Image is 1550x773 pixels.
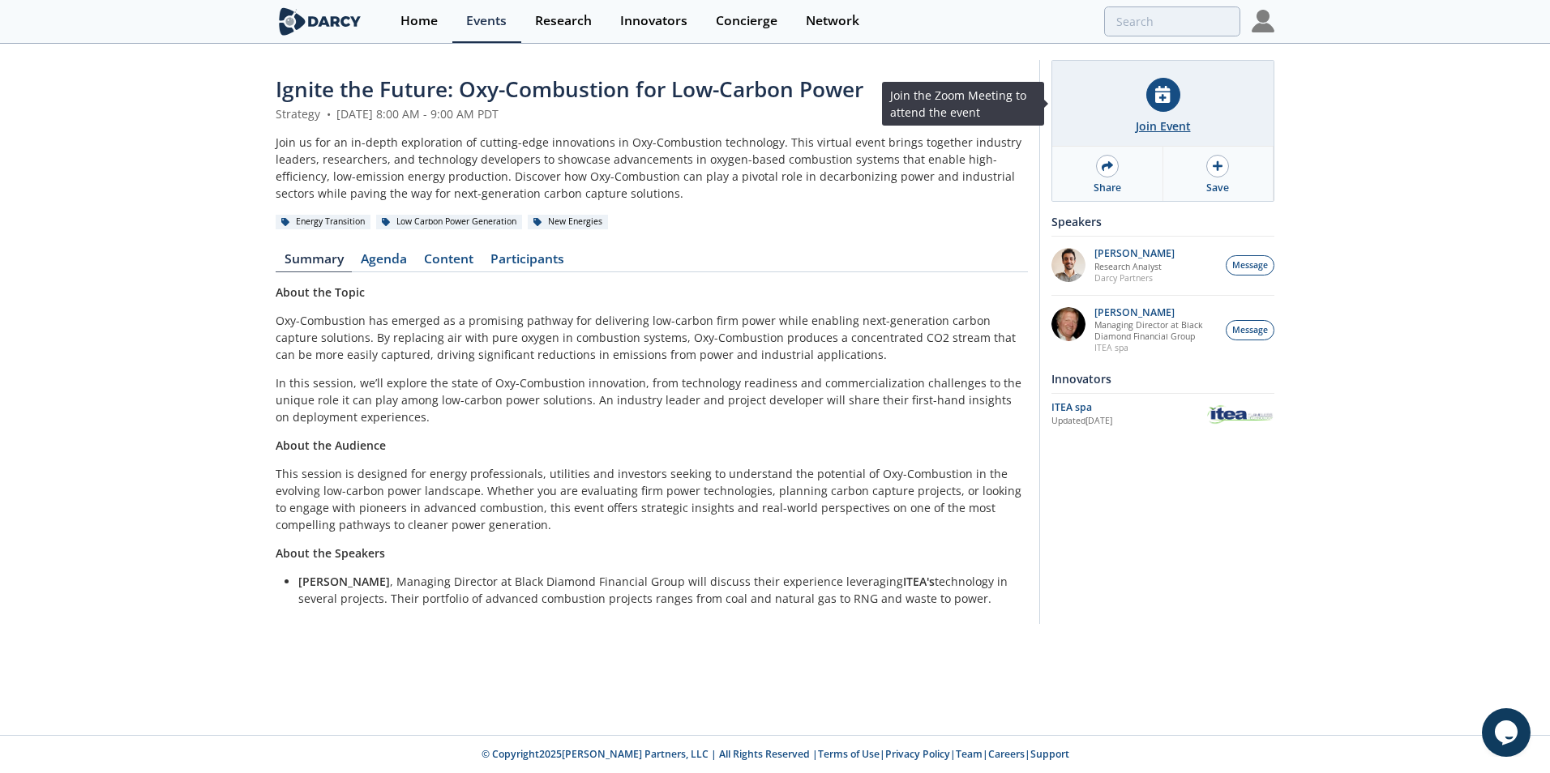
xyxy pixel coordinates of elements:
p: © Copyright 2025 [PERSON_NAME] Partners, LLC | All Rights Reserved | | | | | [175,747,1375,762]
img: Profile [1252,10,1274,32]
p: In this session, we’ll explore the state of Oxy-Combustion innovation, from technology readiness ... [276,374,1028,425]
div: Energy Transition [276,215,370,229]
strong: ITEA's [903,574,935,589]
p: This session is designed for energy professionals, utilities and investors seeking to understand ... [276,465,1028,533]
a: Content [415,253,482,272]
p: Oxy-Combustion has emerged as a promising pathway for delivering low-carbon firm power while enab... [276,312,1028,363]
div: Save [1206,181,1229,195]
button: Message [1226,255,1274,275]
a: Support [1030,747,1069,761]
div: New Energies [528,215,608,229]
span: Message [1232,324,1268,337]
div: Innovators [1051,365,1274,393]
a: Privacy Policy [885,747,950,761]
div: Share [1094,181,1121,195]
div: Events [466,15,507,28]
img: logo-wide.svg [276,7,364,36]
div: Speakers [1051,207,1274,236]
div: ITEA spa [1051,400,1206,415]
div: Concierge [716,15,777,28]
li: , Managing Director at Black Diamond Financial Group will discuss their experience leveraging tec... [298,573,1017,607]
p: [PERSON_NAME] [1094,248,1175,259]
div: Join us for an in-depth exploration of cutting-edge innovations in Oxy-Combustion technology. Thi... [276,134,1028,202]
div: Research [535,15,592,28]
span: Ignite the Future: Oxy-Combustion for Low-Carbon Power [276,75,863,104]
div: Network [806,15,859,28]
a: Team [956,747,983,761]
strong: About the Audience [276,438,386,453]
strong: About the Speakers [276,545,385,561]
a: Participants [482,253,572,272]
img: e78dc165-e339-43be-b819-6f39ce58aec6 [1051,248,1085,282]
div: Join Event [1136,117,1191,135]
p: Darcy Partners [1094,272,1175,284]
span: • [323,106,333,122]
div: Strategy [DATE] 8:00 AM - 9:00 AM PDT [276,105,1028,122]
a: Agenda [352,253,415,272]
strong: About the Topic [276,284,365,300]
button: Message [1226,320,1274,340]
p: Managing Director at Black Diamond Financial Group [1094,319,1218,342]
strong: [PERSON_NAME] [298,574,390,589]
input: Advanced Search [1104,6,1240,36]
div: Low Carbon Power Generation [376,215,522,229]
div: Home [400,15,438,28]
div: Innovators [620,15,687,28]
p: ITEA spa [1094,342,1218,353]
div: Updated [DATE] [1051,415,1206,428]
iframe: chat widget [1482,708,1534,757]
a: ITEA spa Updated[DATE] ITEA spa [1051,399,1274,428]
a: Careers [988,747,1025,761]
img: ITEA spa [1206,403,1274,426]
a: Terms of Use [818,747,880,761]
span: Message [1232,259,1268,272]
p: Research Analyst [1094,261,1175,272]
p: [PERSON_NAME] [1094,307,1218,318]
img: 5c882eca-8b14-43be-9dc2-518e113e9a37 [1051,307,1085,341]
a: Summary [276,253,352,272]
